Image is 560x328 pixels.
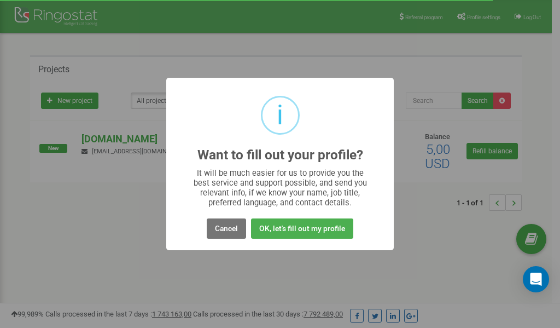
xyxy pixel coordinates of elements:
[188,168,372,208] div: It will be much easier for us to provide you the best service and support possible, and send you ...
[251,218,353,239] button: OK, let's fill out my profile
[523,266,549,292] div: Open Intercom Messenger
[207,218,246,239] button: Cancel
[197,148,363,163] h2: Want to fill out your profile?
[277,97,283,133] div: i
